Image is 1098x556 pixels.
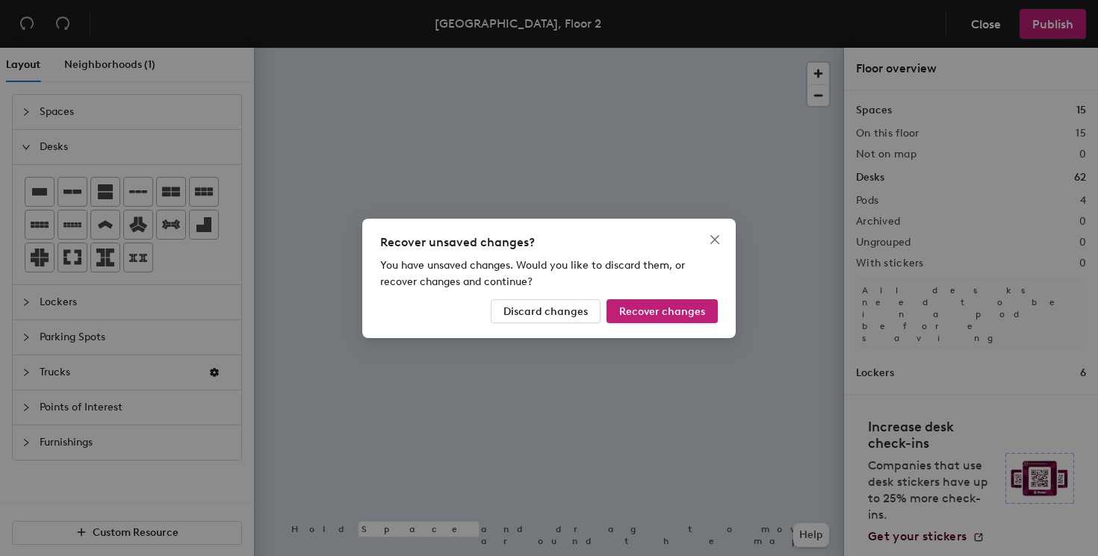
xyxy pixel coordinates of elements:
[703,228,727,252] button: Close
[619,304,705,317] span: Recover changes
[380,259,685,288] span: You have unsaved changes. Would you like to discard them, or recover changes and continue?
[503,304,588,317] span: Discard changes
[380,234,718,252] div: Recover unsaved changes?
[703,234,727,246] span: Close
[607,299,718,323] button: Recover changes
[491,299,601,323] button: Discard changes
[709,234,721,246] span: close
